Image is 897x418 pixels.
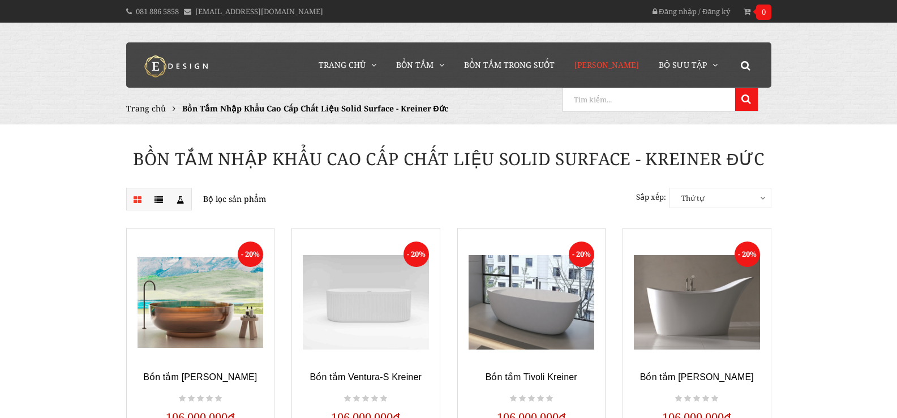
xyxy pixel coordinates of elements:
span: Thứ tự [670,188,771,208]
i: Not rated yet! [353,394,360,404]
span: Bồn Tắm [396,59,434,70]
span: Bộ Sưu Tập [659,59,707,70]
label: Sắp xếp: [636,188,666,206]
span: Trang chủ [319,59,366,70]
a: Bồn tắm [PERSON_NAME] [640,372,754,382]
i: Not rated yet! [537,394,544,404]
span: Bồn Tắm Nhập Khẩu Cao Cấp Chất Liệu Solid Surface - Kreiner Đức [182,103,448,114]
i: Not rated yet! [179,394,186,404]
span: - 20% [735,242,760,267]
i: Not rated yet! [702,394,709,404]
i: Not rated yet! [380,394,387,404]
i: Not rated yet! [519,394,526,404]
a: [EMAIL_ADDRESS][DOMAIN_NAME] [195,6,323,16]
i: Not rated yet! [528,394,535,404]
i: Not rated yet! [197,394,204,404]
i: Not rated yet! [215,394,222,404]
span: - 20% [569,242,594,267]
a: Trang chủ [310,42,385,88]
i: Not rated yet! [546,394,553,404]
i: Not rated yet! [371,394,378,404]
span: 0 [756,5,771,20]
i: Not rated yet! [188,394,195,404]
i: Not rated yet! [693,394,700,404]
a: Trang chủ [126,103,166,114]
div: Not rated yet! [342,392,389,406]
a: Bồn Tắm [388,42,453,88]
a: Bồn tắm [PERSON_NAME] [143,372,257,382]
i: Not rated yet! [510,394,517,404]
span: - 20% [238,242,263,267]
span: [PERSON_NAME] [574,59,639,70]
a: 081 886 5858 [136,6,179,16]
img: logo Kreiner Germany - Edesign Interior [135,55,220,77]
a: Bồn Tắm Trong Suốt [456,42,563,88]
h1: Bồn Tắm Nhập Khẩu Cao Cấp Chất Liệu Solid Surface - Kreiner Đức [118,147,780,171]
input: Tìm kiếm... [563,88,732,111]
span: Bồn Tắm Trong Suốt [464,59,555,70]
span: - 20% [404,242,429,267]
div: Not rated yet! [177,392,224,406]
i: Not rated yet! [684,394,691,404]
i: Not rated yet! [711,394,718,404]
a: Bồn tắm Ventura-S Kreiner [310,372,422,382]
a: Bộ Sưu Tập [650,42,726,88]
a: [PERSON_NAME] [566,42,647,88]
div: Not rated yet! [508,392,555,406]
i: Not rated yet! [344,394,351,404]
span: / [698,6,701,16]
div: Not rated yet! [673,392,720,406]
a: Bồn tắm Tivoli Kreiner [486,372,577,382]
i: Not rated yet! [675,394,682,404]
p: Bộ lọc sản phẩm [126,188,440,210]
i: Not rated yet! [362,394,369,404]
i: Not rated yet! [206,394,213,404]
